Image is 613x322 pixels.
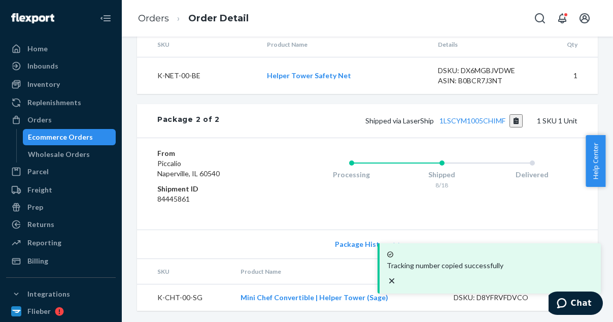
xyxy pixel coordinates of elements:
[574,8,595,28] button: Open account menu
[27,306,51,316] div: Flieber
[220,114,577,127] div: 1 SKU 1 Unit
[138,13,169,24] a: Orders
[28,132,93,142] div: Ecommerce Orders
[487,170,577,180] div: Delivered
[28,149,90,159] div: Wholesale Orders
[188,13,249,24] a: Order Detail
[6,182,116,198] a: Freight
[137,32,259,57] th: SKU
[6,112,116,128] a: Orders
[547,284,598,311] td: 1
[531,57,598,94] td: 1
[430,32,531,57] th: Details
[23,129,116,145] a: Ecommerce Orders
[549,292,603,317] iframe: Opens a widget where you can chat to one of our agents
[27,167,49,177] div: Parcel
[439,116,505,125] a: 1LSCYM1005CHIMF
[365,116,523,125] span: Shipped via LaserShip
[6,76,116,92] a: Inventory
[27,115,52,125] div: Orders
[267,71,351,80] a: Helper Tower Safety Net
[232,259,446,284] th: Product Name
[6,164,116,180] a: Parcel
[438,66,523,76] div: DSKU: DX6MGBJVDWE
[6,41,116,57] a: Home
[6,303,116,319] a: Flieber
[6,199,116,215] a: Prep
[509,114,523,127] button: Copy tracking number
[137,57,259,94] td: K-NET-00-BE
[157,114,220,127] div: Package 2 of 2
[157,159,220,178] span: Piccalio Naperville, IL 60540
[27,289,70,299] div: Integrations
[157,148,266,158] dt: From
[6,216,116,233] a: Returns
[11,13,54,23] img: Flexport logo
[397,170,487,180] div: Shipped
[335,239,391,249] span: Package History
[137,259,232,284] th: SKU
[259,32,430,57] th: Product Name
[95,8,116,28] button: Close Navigation
[438,76,523,86] div: ASIN: B0BCR7J3NT
[552,8,572,28] button: Open notifications
[397,181,487,189] div: 8/18
[157,184,266,194] dt: Shipment ID
[23,146,116,163] a: Wholesale Orders
[531,32,598,57] th: Qty
[454,293,539,303] div: DSKU: D8YFRVFDVCO
[27,61,58,71] div: Inbounds
[387,261,594,271] p: Tracking number copied successfully
[27,185,52,195] div: Freight
[6,58,116,74] a: Inbounds
[6,235,116,251] a: Reporting
[27,256,48,266] div: Billing
[27,219,54,230] div: Returns
[157,194,266,204] dd: 84445861
[27,44,48,54] div: Home
[27,202,43,212] div: Prep
[27,98,81,108] div: Replenishments
[27,79,60,89] div: Inventory
[530,8,550,28] button: Open Search Box
[137,284,232,311] td: K-CHT-00-SG
[6,286,116,302] button: Integrations
[130,4,257,34] ol: breadcrumbs
[586,135,605,187] button: Help Center
[6,253,116,269] a: Billing
[6,94,116,111] a: Replenishments
[387,276,397,286] svg: close toast
[241,293,388,302] a: Mini Chef Convertible | Helper Tower (Sage)
[27,238,61,248] div: Reporting
[306,170,397,180] div: Processing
